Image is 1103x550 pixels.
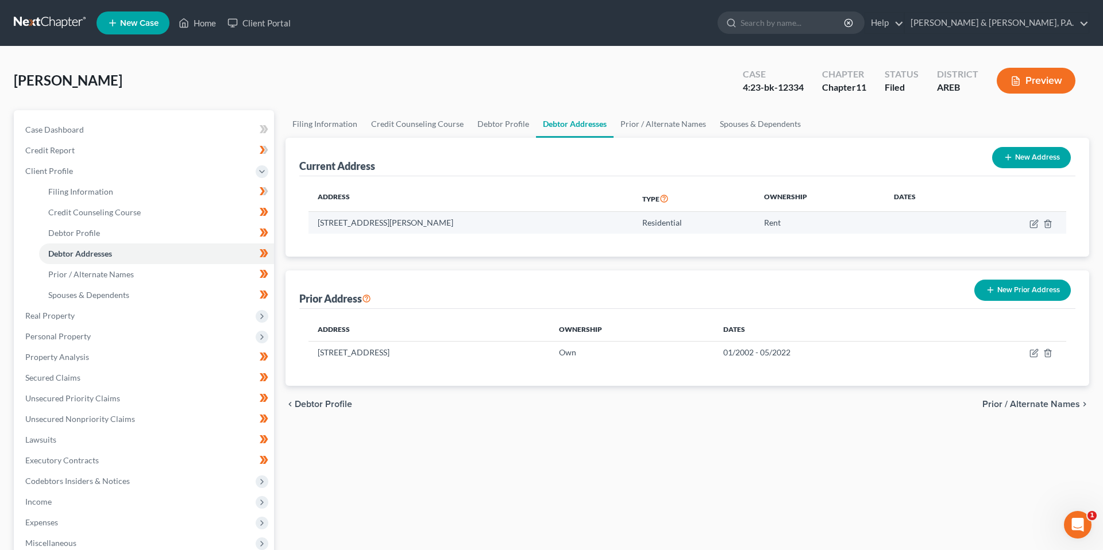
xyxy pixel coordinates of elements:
a: Prior / Alternate Names [614,110,713,138]
td: Rent [755,212,884,234]
iframe: Intercom live chat [1064,511,1092,539]
a: Lawsuits [16,429,274,450]
span: Miscellaneous [25,538,76,548]
div: District [937,68,978,81]
div: Current Address [299,159,375,173]
i: chevron_left [286,400,295,409]
span: Lawsuits [25,435,56,444]
a: Property Analysis [16,347,274,367]
a: Credit Report [16,140,274,161]
span: Debtor Profile [48,228,100,238]
a: Home [173,13,222,33]
th: Dates [885,185,969,212]
th: Ownership [755,185,884,212]
a: [PERSON_NAME] & [PERSON_NAME], P.A. [905,13,1089,33]
div: Chapter [822,81,866,94]
th: Dates [714,318,943,341]
span: Property Analysis [25,352,89,362]
th: Type [633,185,755,212]
a: Debtor Profile [470,110,536,138]
span: Prior / Alternate Names [982,400,1080,409]
span: New Case [120,19,159,28]
div: Chapter [822,68,866,81]
td: [STREET_ADDRESS][PERSON_NAME] [308,212,633,234]
button: chevron_left Debtor Profile [286,400,352,409]
th: Address [308,318,550,341]
button: Preview [997,68,1075,94]
a: Case Dashboard [16,119,274,140]
span: Codebtors Insiders & Notices [25,476,130,486]
span: [PERSON_NAME] [14,72,122,88]
span: Personal Property [25,331,91,341]
span: Income [25,497,52,506]
a: Secured Claims [16,367,274,388]
td: [STREET_ADDRESS] [308,341,550,363]
div: Prior Address [299,292,371,305]
span: Real Property [25,311,75,320]
a: Debtor Addresses [536,110,614,138]
th: Address [308,185,633,212]
a: Spouses & Dependents [713,110,808,138]
td: 01/2002 - 05/2022 [714,341,943,363]
span: Executory Contracts [25,455,99,465]
td: Residential [633,212,755,234]
a: Filing Information [286,110,364,138]
a: Prior / Alternate Names [39,264,274,285]
a: Debtor Profile [39,223,274,243]
span: Case Dashboard [25,125,84,134]
a: Help [865,13,904,33]
span: Expenses [25,517,58,527]
span: Credit Report [25,145,75,155]
i: chevron_right [1080,400,1089,409]
span: Secured Claims [25,373,80,382]
td: Own [550,341,714,363]
span: Unsecured Priority Claims [25,393,120,403]
th: Ownership [550,318,714,341]
a: Spouses & Dependents [39,285,274,305]
span: Unsecured Nonpriority Claims [25,414,135,424]
a: Unsecured Priority Claims [16,388,274,409]
span: Client Profile [25,166,73,176]
div: Filed [885,81,919,94]
div: Status [885,68,919,81]
a: Client Portal [222,13,296,33]
a: Credit Counseling Course [39,202,274,223]
a: Executory Contracts [16,450,274,471]
a: Unsecured Nonpriority Claims [16,409,274,429]
span: Debtor Addresses [48,249,112,258]
span: 1 [1087,511,1097,520]
a: Filing Information [39,181,274,202]
div: 4:23-bk-12334 [743,81,804,94]
span: Debtor Profile [295,400,352,409]
div: Case [743,68,804,81]
span: Spouses & Dependents [48,290,129,300]
button: Prior / Alternate Names chevron_right [982,400,1089,409]
input: Search by name... [741,12,846,33]
span: Prior / Alternate Names [48,269,134,279]
button: New Prior Address [974,280,1071,301]
a: Credit Counseling Course [364,110,470,138]
button: New Address [992,147,1071,168]
span: 11 [856,82,866,92]
div: AREB [937,81,978,94]
span: Filing Information [48,187,113,196]
span: Credit Counseling Course [48,207,141,217]
a: Debtor Addresses [39,243,274,264]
